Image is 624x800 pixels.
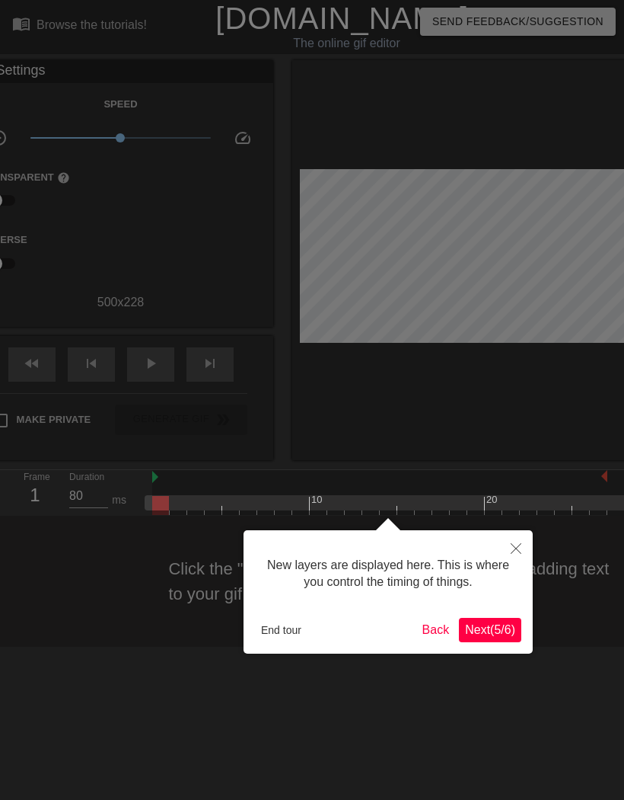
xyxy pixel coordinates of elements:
button: Next [459,618,521,642]
span: Next ( 5 / 6 ) [465,623,515,636]
button: Back [416,618,456,642]
button: End tour [255,619,307,642]
button: Close [499,530,533,565]
div: New layers are displayed here. This is where you control the timing of things. [255,542,521,606]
